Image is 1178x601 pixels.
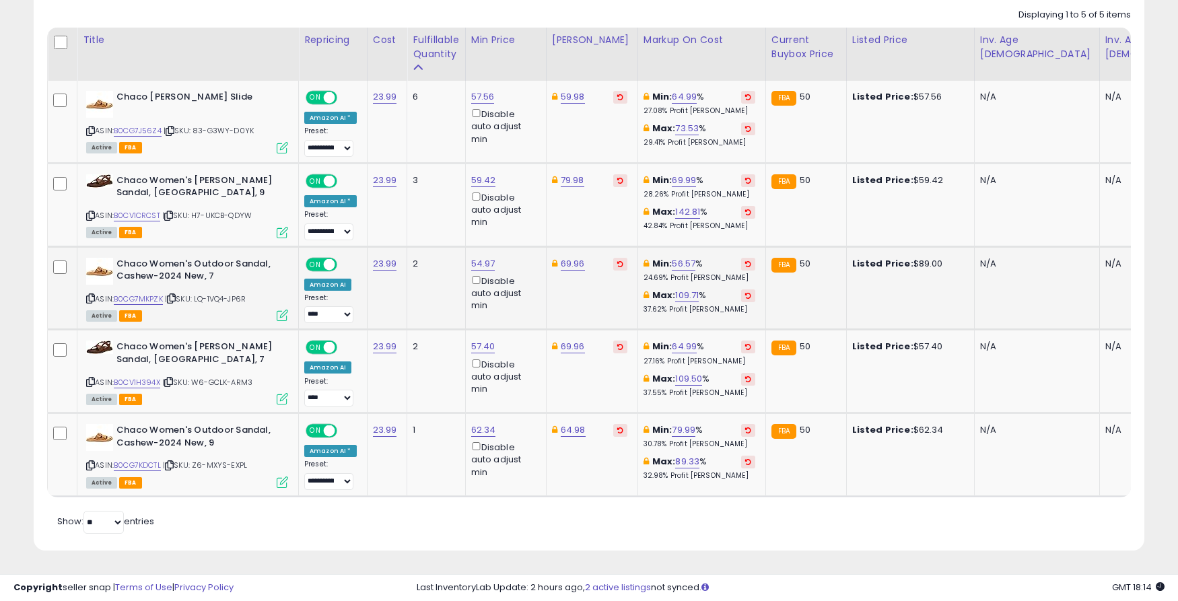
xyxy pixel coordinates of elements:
[652,289,676,302] b: Max:
[86,91,113,118] img: 31IUr9UqziL._SL40_.jpg
[86,174,288,237] div: ASIN:
[304,279,351,291] div: Amazon AI
[561,174,584,187] a: 79.98
[672,90,697,104] a: 64.99
[561,340,585,353] a: 69.96
[335,425,357,437] span: OFF
[307,425,324,437] span: ON
[644,289,755,314] div: %
[114,210,160,221] a: B0CV1CRCST
[675,372,702,386] a: 109.50
[165,293,246,304] span: | SKU: LQ-1VQ4-JP6R
[652,340,672,353] b: Min:
[86,394,117,405] span: All listings currently available for purchase on Amazon
[335,175,357,186] span: OFF
[119,310,142,322] span: FBA
[413,258,454,270] div: 2
[86,227,117,238] span: All listings currently available for purchase on Amazon
[800,174,810,186] span: 50
[86,258,288,320] div: ASIN:
[644,471,755,481] p: 32.98% Profit [PERSON_NAME]
[307,258,324,270] span: ON
[114,293,163,305] a: B0CG7MKPZK
[471,357,536,396] div: Disable auto adjust min
[644,91,755,116] div: %
[644,206,755,231] div: %
[163,460,247,470] span: | SKU: Z6-MXYS-EXPL
[561,90,585,104] a: 59.98
[980,33,1094,61] div: Inv. Age [DEMOGRAPHIC_DATA]
[852,423,913,436] b: Listed Price:
[852,257,913,270] b: Listed Price:
[86,142,117,153] span: All listings currently available for purchase on Amazon
[471,106,536,145] div: Disable auto adjust min
[114,125,162,137] a: B0CG7J56Z4
[644,174,755,199] div: %
[307,175,324,186] span: ON
[852,33,969,47] div: Listed Price
[675,122,699,135] a: 73.53
[115,581,172,594] a: Terms of Use
[335,258,357,270] span: OFF
[13,581,63,594] strong: Copyright
[644,33,760,47] div: Markup on Cost
[116,258,280,286] b: Chaco Women's Outdoor Sandal, Cashew-2024 New, 7
[86,258,113,285] img: 31IUr9UqziL._SL40_.jpg
[852,424,964,436] div: $62.34
[162,210,252,221] span: | SKU: H7-UKCB-QDYW
[86,310,117,322] span: All listings currently available for purchase on Amazon
[471,423,496,437] a: 62.34
[304,361,351,374] div: Amazon AI
[852,340,913,353] b: Listed Price:
[164,125,254,136] span: | SKU: 83-G3WY-D0YK
[644,190,755,199] p: 28.26% Profit [PERSON_NAME]
[652,174,672,186] b: Min:
[57,515,154,528] span: Show: entries
[471,33,541,47] div: Min Price
[644,305,755,314] p: 37.62% Profit [PERSON_NAME]
[373,423,397,437] a: 23.99
[675,205,700,219] a: 142.81
[672,174,696,187] a: 69.99
[471,190,536,229] div: Disable auto adjust min
[413,33,459,61] div: Fulfillable Quantity
[644,341,755,365] div: %
[83,33,293,47] div: Title
[373,90,397,104] a: 23.99
[644,258,755,283] div: %
[86,477,117,489] span: All listings currently available for purchase on Amazon
[672,423,695,437] a: 79.99
[119,477,142,489] span: FBA
[304,210,357,240] div: Preset:
[373,340,397,353] a: 23.99
[675,455,699,468] a: 89.33
[413,424,454,436] div: 1
[771,174,796,189] small: FBA
[561,257,585,271] a: 69.96
[771,424,796,439] small: FBA
[771,258,796,273] small: FBA
[116,174,280,203] b: Chaco Women's [PERSON_NAME] Sandal, [GEOGRAPHIC_DATA], 9
[304,127,357,157] div: Preset:
[672,340,697,353] a: 64.99
[86,174,113,188] img: 31gzMbiMBCL._SL40_.jpg
[86,424,113,451] img: 31IUr9UqziL._SL40_.jpg
[413,174,454,186] div: 3
[86,424,288,487] div: ASIN:
[644,273,755,283] p: 24.69% Profit [PERSON_NAME]
[304,195,357,207] div: Amazon AI *
[307,92,324,104] span: ON
[471,439,536,479] div: Disable auto adjust min
[116,424,280,452] b: Chaco Women's Outdoor Sandal, Cashew-2024 New, 9
[980,258,1089,270] div: N/A
[86,91,288,152] div: ASIN:
[652,455,676,468] b: Max:
[852,341,964,353] div: $57.40
[852,90,913,103] b: Listed Price:
[644,439,755,449] p: 30.78% Profit [PERSON_NAME]
[644,357,755,366] p: 27.16% Profit [PERSON_NAME]
[114,377,160,388] a: B0CV1H394X
[800,340,810,353] span: 50
[373,33,402,47] div: Cost
[116,341,280,369] b: Chaco Women's [PERSON_NAME] Sandal, [GEOGRAPHIC_DATA], 7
